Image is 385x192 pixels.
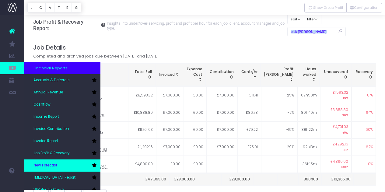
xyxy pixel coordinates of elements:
th: Contr/hr: activate to sort column ascending [237,63,261,86]
span: 62% [366,145,373,150]
span: £1,593.32 [333,90,348,96]
span: Contribution [210,69,234,75]
a: Invoice Report [24,135,100,147]
td: £7,000.00 [156,104,184,121]
td: £0.00 [184,138,206,156]
span: Contr/hr [241,69,257,75]
td: £86.78 [238,104,261,121]
button: sort [287,15,304,24]
td: £7,000.00 [156,138,184,156]
div: Vertical button group [304,3,382,12]
button: C [36,3,46,12]
td: £8,593.32 [128,87,156,104]
th: Example 1: under servicedTotal Sell = £4500Invoiced = £4000Unrecovered = £500Example 2: over serv... [320,63,351,86]
td: £7,000.00 [206,138,237,156]
h4: Job Details [33,44,376,51]
span: £4,292.16 [333,142,348,147]
small: Insights into under/over-servicing, profit and profit per hour for each job, client, account mana... [105,20,287,30]
button: Configuration [346,3,382,12]
td: 62h50m [297,87,320,104]
th: Contribution: activate to sort column ascending [206,63,237,86]
a: Income Report [24,111,100,123]
small: 100% [341,164,348,169]
span: Accruals & Deferrals [33,78,70,83]
a: Accruals & Deferrals [24,74,100,86]
span: Recovery [356,69,373,75]
td: £4,890.00 [128,156,156,173]
span: Annual Revenue [33,90,63,95]
span: Completed and archived jobs due between [DATE] and [DATE] [33,53,159,59]
img: images/default_profile_image.png [8,180,17,189]
th: Expense Cost: activate to sort column ascending [183,63,206,86]
small: 40% [342,130,348,134]
td: £0.00 [184,156,206,173]
th: £28,000.00 [170,173,198,185]
span: Expense Cost [186,67,202,77]
button: Show Gross Profit [304,3,347,12]
th: 360h00 [298,173,321,185]
th: Invoiced: activate to sort column ascending [155,63,183,86]
td: £7,000.00 [156,121,184,139]
td: 80h40m [297,104,320,121]
span: New Forecast [33,163,57,168]
th: Hours worked: activate to sort column ascending [297,63,320,86]
a: Job Profit & Recovery [24,147,100,159]
td: -19% [261,121,298,139]
div: Vertical button group [27,3,81,12]
small: 36% [342,112,348,117]
span: £4,701.03 [333,124,348,130]
button: T [54,3,63,12]
td: £79.22 [238,121,261,139]
span: 0% [368,162,373,167]
td: 92h13m [297,138,320,156]
td: £0.00 [184,87,206,104]
span: £4,890.00 [331,159,348,165]
button: J [27,3,36,12]
span: Invoice Contribution [33,126,69,132]
input: Search... [287,27,346,37]
td: £111.41 [238,87,261,104]
th: £28,000.00 [221,173,253,185]
span: Job Profit & Recovery [33,151,70,156]
small: 38% [343,147,348,152]
a: Cashflow [24,99,100,111]
span: Income Report [33,114,59,120]
a: Annual Revenue [24,86,100,99]
th: Recovery: activate to sort column ascending [351,63,376,86]
th: £47,365.00 [141,173,170,185]
a: Invoice Contribution [24,123,100,135]
span: Show Gross Profit [313,5,343,10]
span: Financial Reports [33,65,68,71]
td: £0.00 [184,104,206,121]
td: £7,000.00 [206,87,237,104]
td: -29% [261,138,298,156]
th: £19,365.00 [321,173,354,185]
span: £3,888.80 [331,107,348,113]
a: New Forecast [24,159,100,172]
td: £0.00 [184,121,206,139]
td: 36h15m [297,156,320,173]
td: 88h22m [297,121,320,139]
td: £11,292.16 [128,138,156,156]
span: 81% [367,93,373,98]
button: A [45,3,55,12]
td: 25% [261,87,298,104]
h3: Job Profit & Recovery Report [33,19,287,31]
td: -2% [261,104,298,121]
span: 60% [366,127,373,133]
button: filter [304,15,321,24]
a: [MEDICAL_DATA] Report [24,172,100,184]
td: £75.91 [238,138,261,156]
td: £11,701.03 [128,121,156,139]
span: 64% [366,110,373,116]
span: Unrecovered [324,69,348,75]
div: Hours worked [300,67,317,83]
span: Cashflow [33,102,51,107]
td: £7,000.00 [206,121,237,139]
td: £10,888.80 [128,104,156,121]
span: Total Sell [135,69,152,75]
th: Profit Margin: activate to sort column ascending [261,63,297,86]
button: G [72,3,81,12]
span: Profit [PERSON_NAME] [264,67,294,77]
td: £7,000.00 [156,87,184,104]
